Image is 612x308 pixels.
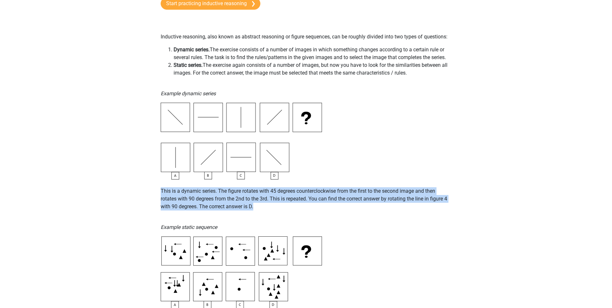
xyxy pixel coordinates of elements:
p: This is a dynamic series. The figure rotates with 45 degrees counterclockwise from the first to t... [161,180,452,210]
img: Inductive Reasoning Example1.png [161,103,322,180]
i: Example dynamic series [161,90,216,97]
li: The exercise again consists of a number of images, but now you have to look for the similarities ... [174,61,452,77]
i: Example static sequence [161,224,217,230]
img: arrow-right.e5bd35279c78.svg [252,1,255,7]
b: Dynamic series. [174,46,210,53]
li: The exercise consists of a number of images in which something changes according to a certain rul... [174,46,452,61]
b: Static series. [174,62,203,68]
p: Inductive reasoning, also known as abstract reasoning or figure sequences, can be roughly divided... [161,17,452,41]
